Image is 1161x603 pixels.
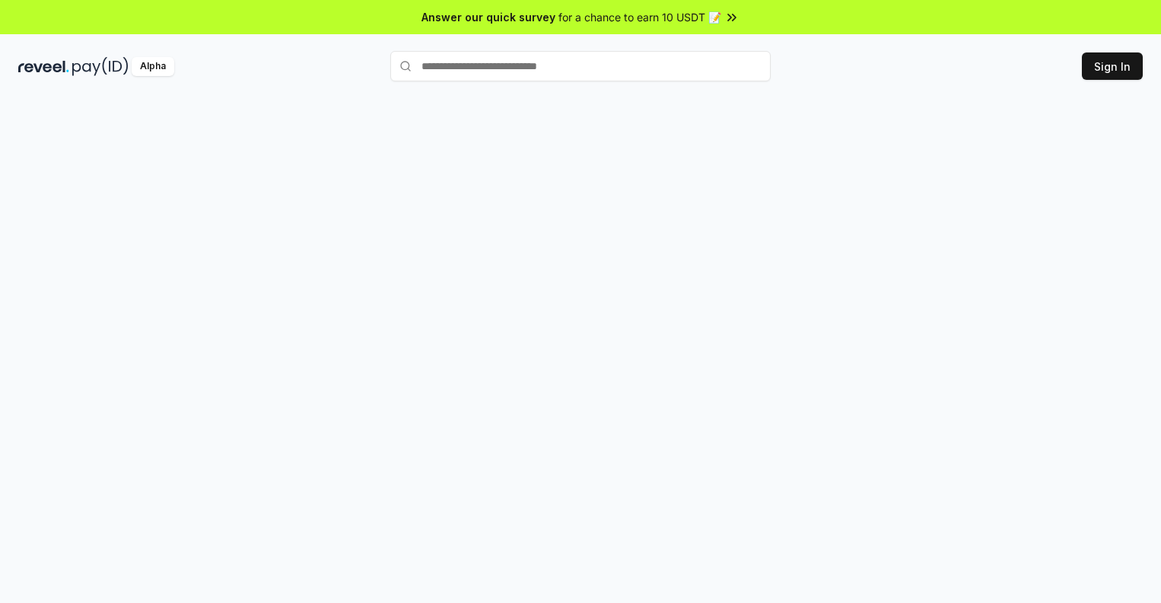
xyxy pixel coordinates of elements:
[132,57,174,76] div: Alpha
[421,9,555,25] span: Answer our quick survey
[558,9,721,25] span: for a chance to earn 10 USDT 📝
[1082,52,1143,80] button: Sign In
[72,57,129,76] img: pay_id
[18,57,69,76] img: reveel_dark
